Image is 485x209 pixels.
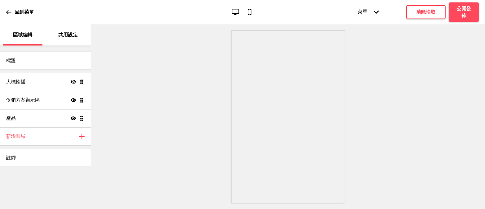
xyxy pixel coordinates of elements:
button: 清除快取 [406,5,446,19]
div: 菜單 [352,3,385,21]
p: 區域編輯 [13,32,32,38]
h4: 大標輪播 [6,79,25,85]
h4: 新增區域 [6,133,25,140]
button: 公開發佈 [449,2,479,22]
p: 回到菜單 [15,9,34,15]
h4: 註腳 [6,154,16,161]
a: 回到菜單 [6,4,34,20]
p: 共用設定 [58,32,78,38]
h4: 標題 [6,57,16,64]
h4: 清除快取 [416,9,436,15]
h4: 公開發佈 [455,5,473,19]
h4: 促銷方案顯示區 [6,97,40,103]
h4: 產品 [6,115,16,122]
